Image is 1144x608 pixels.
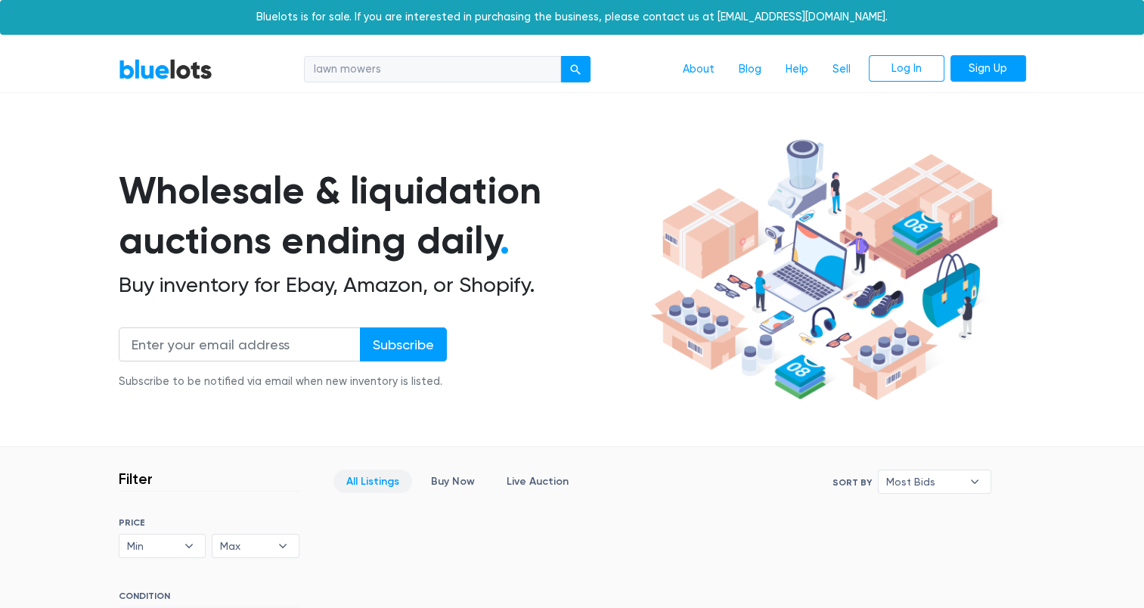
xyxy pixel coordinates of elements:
a: Help [774,55,820,84]
label: Sort By [832,476,872,489]
input: Search for inventory [304,56,561,83]
span: Min [127,535,177,557]
a: All Listings [333,470,412,493]
a: Sell [820,55,863,84]
input: Subscribe [360,327,447,361]
a: Sign Up [950,55,1026,82]
b: ▾ [173,535,205,557]
div: Subscribe to be notified via email when new inventory is listed. [119,374,447,390]
input: Enter your email address [119,327,361,361]
span: Most Bids [886,470,962,493]
span: . [500,218,510,263]
a: About [671,55,727,84]
img: hero-ee84e7d0318cb26816c560f6b4441b76977f77a177738b4e94f68c95b2b83dbb.png [645,132,1003,408]
b: ▾ [267,535,299,557]
h1: Wholesale & liquidation auctions ending daily [119,166,645,266]
a: Buy Now [418,470,488,493]
a: Log In [869,55,944,82]
h6: PRICE [119,517,299,528]
h6: CONDITION [119,591,299,607]
a: Blog [727,55,774,84]
h2: Buy inventory for Ebay, Amazon, or Shopify. [119,272,645,298]
a: Live Auction [494,470,581,493]
b: ▾ [959,470,991,493]
a: BlueLots [119,58,212,80]
h3: Filter [119,470,153,488]
span: Max [220,535,270,557]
